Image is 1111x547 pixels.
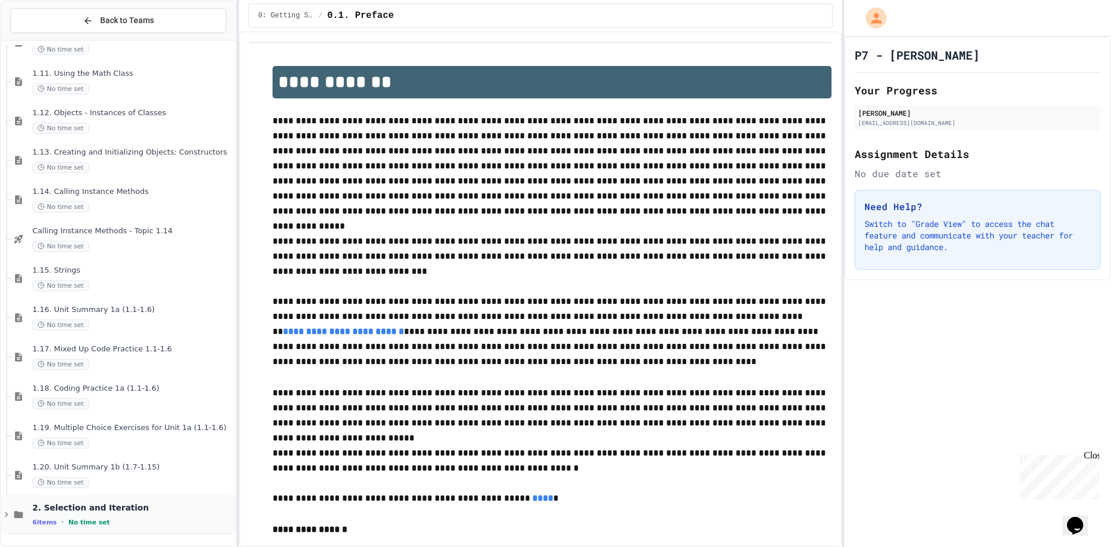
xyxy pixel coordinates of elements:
span: 1.19. Multiple Choice Exercises for Unit 1a (1.1-1.6) [32,423,233,433]
span: No time set [32,162,89,173]
span: 1.11. Using the Math Class [32,69,233,79]
span: No time set [32,123,89,134]
iframe: chat widget [1062,501,1099,535]
p: Switch to "Grade View" to access the chat feature and communicate with your teacher for help and ... [864,218,1091,253]
h2: Your Progress [855,82,1101,98]
span: No time set [32,44,89,55]
span: Back to Teams [100,14,154,27]
span: No time set [32,438,89,449]
span: 6 items [32,519,57,526]
span: No time set [32,359,89,370]
span: No time set [32,241,89,252]
span: 1.15. Strings [32,266,233,276]
h3: Need Help? [864,200,1091,214]
span: 1.17. Mixed Up Code Practice 1.1-1.6 [32,344,233,354]
span: 2. Selection and Iteration [32,502,233,513]
span: • [61,517,64,527]
span: 1.16. Unit Summary 1a (1.1-1.6) [32,305,233,315]
span: No time set [32,398,89,409]
span: No time set [32,83,89,94]
span: 0.1. Preface [327,9,393,23]
div: No due date set [855,167,1101,181]
div: Chat with us now!Close [5,5,80,74]
span: 1.12. Objects - Instances of Classes [32,108,233,118]
span: 0: Getting Started [258,11,314,20]
h1: P7 - [PERSON_NAME] [855,47,980,63]
button: Back to Teams [10,8,226,33]
span: No time set [32,201,89,212]
span: 1.14. Calling Instance Methods [32,187,233,197]
div: [PERSON_NAME] [858,108,1097,118]
iframe: chat widget [1015,450,1099,500]
span: No time set [32,477,89,488]
div: [EMAIL_ADDRESS][DOMAIN_NAME] [858,119,1097,127]
span: 1.18. Coding Practice 1a (1.1-1.6) [32,384,233,394]
div: My Account [854,5,889,31]
h2: Assignment Details [855,146,1101,162]
span: Calling Instance Methods - Topic 1.14 [32,226,233,236]
span: / [318,11,322,20]
span: No time set [32,280,89,291]
span: No time set [32,320,89,331]
span: No time set [68,519,110,526]
span: 1.20. Unit Summary 1b (1.7-1.15) [32,462,233,472]
span: 1.13. Creating and Initializing Objects: Constructors [32,148,233,157]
